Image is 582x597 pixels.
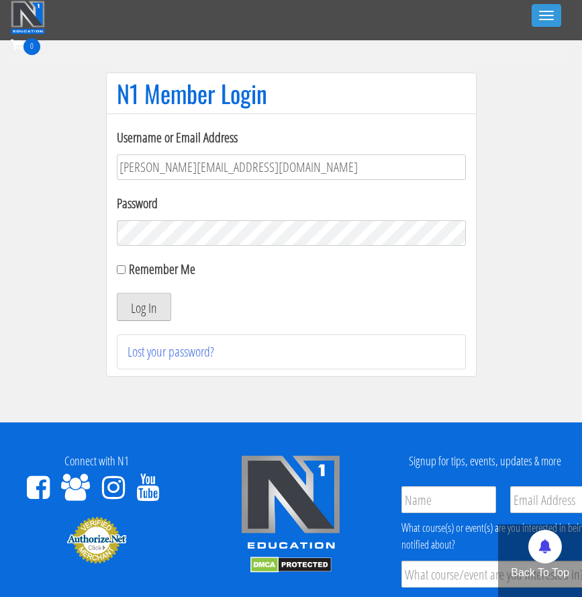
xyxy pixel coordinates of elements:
input: Name [401,486,497,513]
h4: Connect with N1 [10,455,184,468]
h1: N1 Member Login [117,80,466,107]
img: DMCA.com Protection Status [250,557,332,573]
button: Log In [117,293,171,321]
a: 0 [11,35,40,53]
span: 0 [23,38,40,55]
label: Remember Me [129,260,195,278]
img: Authorize.Net Merchant - Click to Verify [66,516,127,564]
label: Password [117,193,466,214]
img: n1-education [11,1,45,34]
label: Username or Email Address [117,128,466,148]
h4: Signup for tips, events, updates & more [398,455,572,468]
img: n1-edu-logo [240,455,341,554]
a: Lost your password? [128,342,214,361]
